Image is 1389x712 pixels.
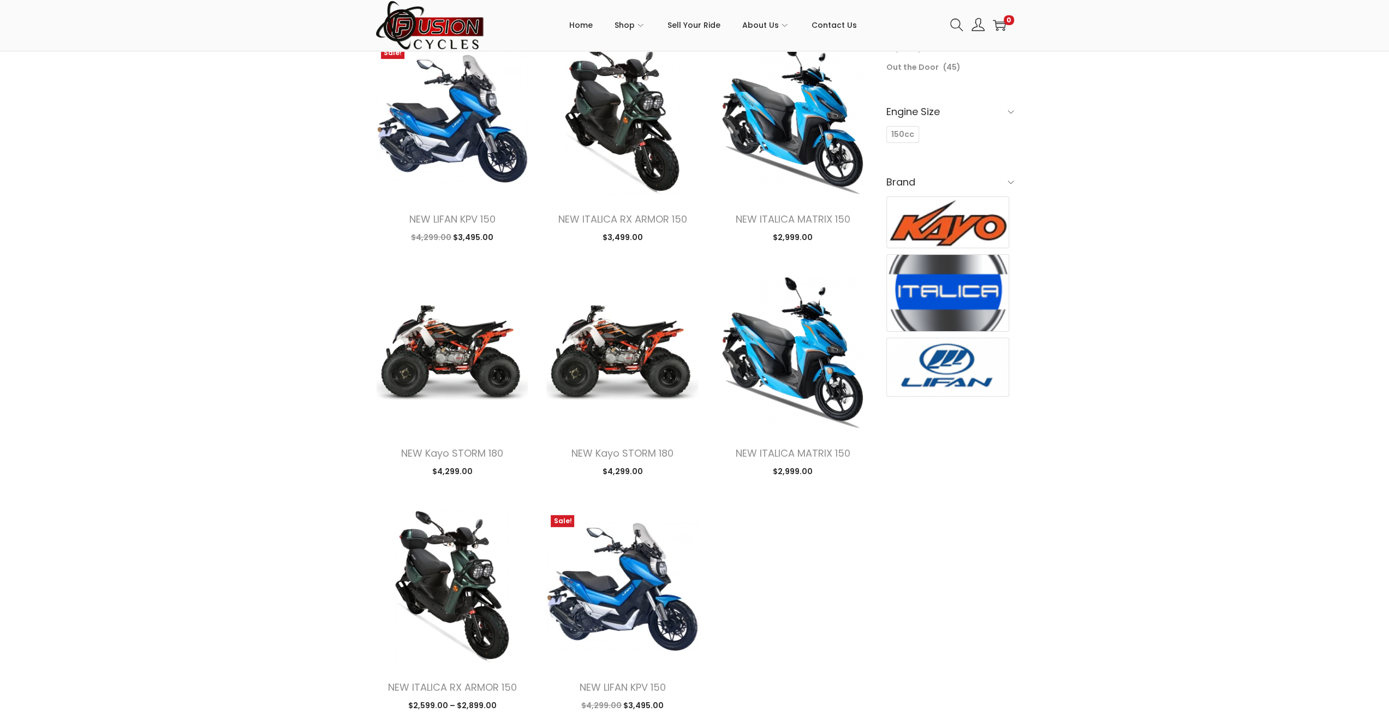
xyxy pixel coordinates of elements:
[579,680,665,694] a: NEW LIFAN KPV 150
[886,169,1014,195] h6: Brand
[943,62,961,73] span: (45)
[773,466,813,477] span: 2,999.00
[735,446,850,460] a: NEW ITALICA MATRIX 150
[411,232,451,243] span: 4,299.00
[615,11,635,39] span: Shop
[581,700,622,711] span: 4,299.00
[667,11,720,39] span: Sell Your Ride
[581,700,586,711] span: $
[569,11,593,39] span: Home
[887,338,1009,396] img: Lifan
[485,1,942,50] nav: Primary navigation
[401,446,503,460] a: NEW Kayo STORM 180
[887,255,1009,331] img: Italica Motors
[993,19,1006,32] a: 0
[735,212,850,226] a: NEW ITALICA MATRIX 150
[773,232,813,243] span: 2,999.00
[891,129,914,140] span: 150cc
[812,11,857,39] span: Contact Us
[742,1,790,50] a: About Us
[812,1,857,50] a: Contact Us
[453,232,458,243] span: $
[411,232,416,243] span: $
[602,232,607,243] span: $
[449,700,455,711] span: –
[453,232,493,243] span: 3,495.00
[667,1,720,50] a: Sell Your Ride
[456,700,461,711] span: $
[615,1,646,50] a: Shop
[571,446,673,460] a: NEW Kayo STORM 180
[602,466,607,477] span: $
[432,466,472,477] span: 4,299.00
[886,99,1014,124] h6: Engine Size
[432,466,437,477] span: $
[569,1,593,50] a: Home
[623,700,628,711] span: $
[602,466,642,477] span: 4,299.00
[886,62,939,73] a: Out the Door
[558,212,687,226] a: NEW ITALICA RX ARMOR 150
[623,700,664,711] span: 3,495.00
[887,197,1009,247] img: Kayo
[602,232,642,243] span: 3,499.00
[408,700,448,711] span: 2,599.00
[456,700,496,711] span: 2,899.00
[408,700,413,711] span: $
[742,11,779,39] span: About Us
[773,466,778,477] span: $
[773,232,778,243] span: $
[409,212,495,226] a: NEW LIFAN KPV 150
[388,680,516,694] a: NEW ITALICA RX ARMOR 150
